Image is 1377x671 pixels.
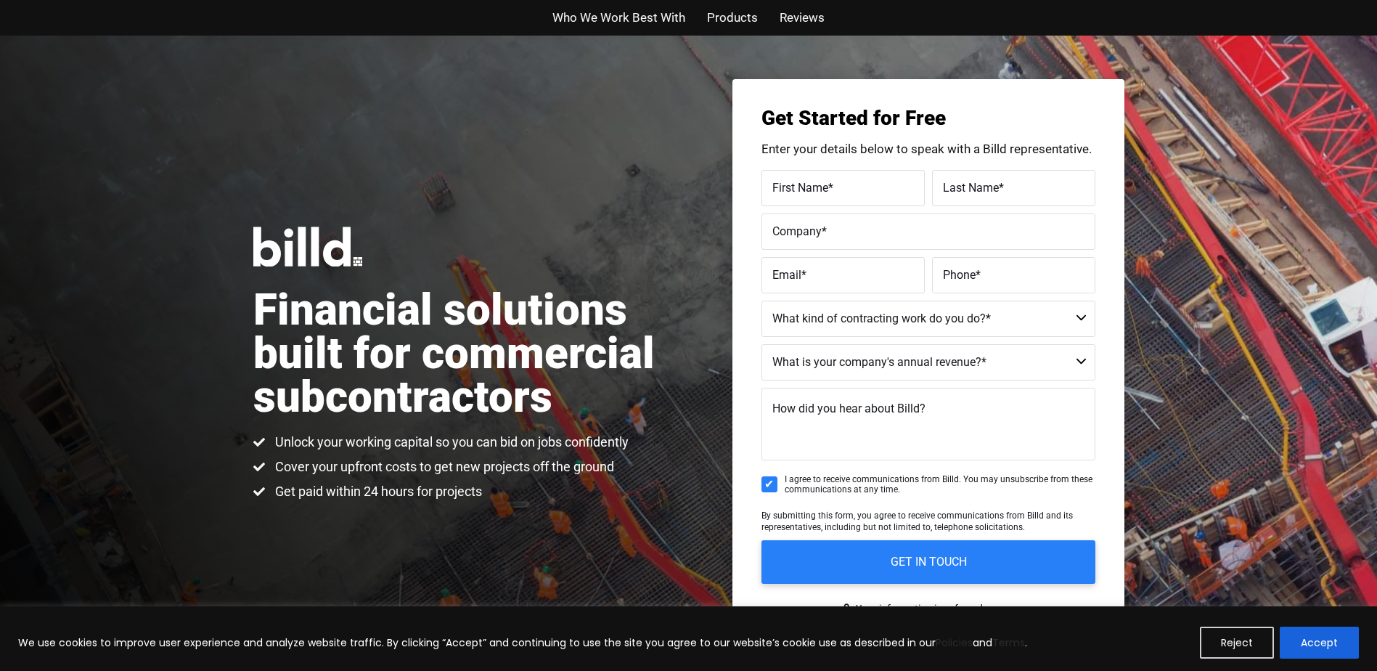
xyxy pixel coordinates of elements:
[253,288,689,419] h1: Financial solutions built for commercial subcontractors
[936,635,973,650] a: Policies
[761,511,1073,532] span: By submitting this form, you agree to receive communications from Billd and its representatives, ...
[772,224,822,237] span: Company
[552,7,685,28] a: Who We Work Best With
[772,267,801,281] span: Email
[772,402,926,415] span: How did you hear about Billd?
[271,458,614,476] span: Cover your upfront costs to get new projects off the ground
[271,434,629,451] span: Unlock your working capital so you can bid on jobs confidently
[271,483,482,500] span: Get paid within 24 hours for projects
[772,180,828,194] span: First Name
[761,108,1095,129] h3: Get Started for Free
[992,635,1025,650] a: Terms
[1280,627,1359,659] button: Accept
[761,143,1095,155] p: Enter your details below to speak with a Billd representative.
[707,7,758,28] a: Products
[761,476,777,492] input: I agree to receive communications from Billd. You may unsubscribe from these communications at an...
[761,540,1095,584] input: GET IN TOUCH
[943,180,999,194] span: Last Name
[18,634,1027,651] p: We use cookies to improve user experience and analyze website traffic. By clicking “Accept” and c...
[785,474,1095,495] span: I agree to receive communications from Billd. You may unsubscribe from these communications at an...
[1200,627,1274,659] button: Reject
[943,267,976,281] span: Phone
[852,598,1015,619] span: Your information is safe and secure
[780,7,825,28] a: Reviews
